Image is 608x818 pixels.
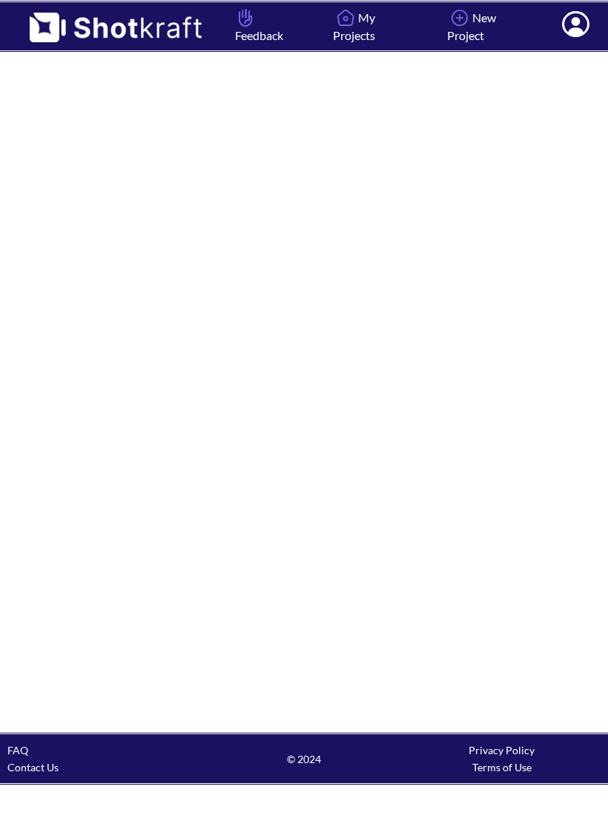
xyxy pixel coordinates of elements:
img: Add Icon [447,5,472,30]
div: Privacy Policy [403,742,601,759]
a: Contact Us [7,761,59,774]
img: Home Icon [333,5,358,30]
span: Feedback [235,9,296,43]
a: FAQ [7,744,28,756]
img: Hand Icon [235,5,256,30]
span: © 2024 [205,751,403,768]
div: Terms of Use [403,759,601,776]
